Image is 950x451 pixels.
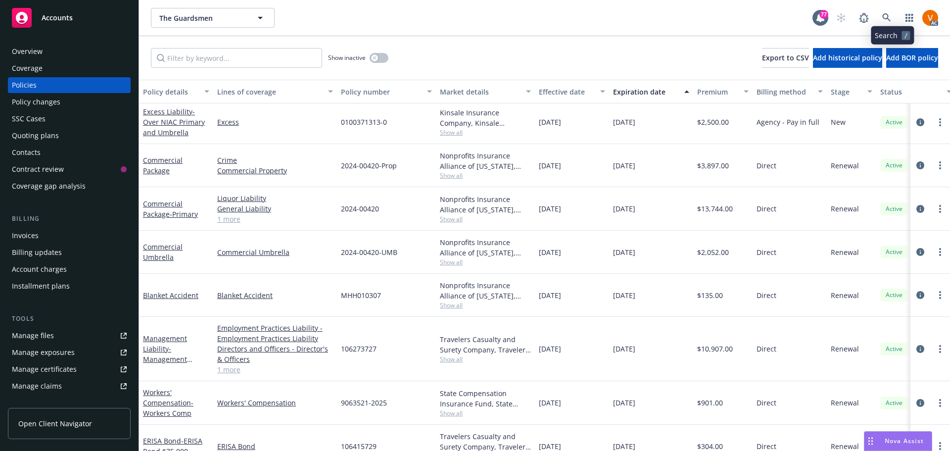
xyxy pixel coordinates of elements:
div: Billing updates [12,245,62,260]
span: Renewal [831,398,859,408]
span: Show all [440,355,531,363]
span: [DATE] [539,344,561,354]
span: Active [884,291,904,300]
a: Report a Bug [854,8,874,28]
span: - Over NIAC Primary and Umbrella [143,107,205,137]
div: Tools [8,314,131,324]
a: Workers' Compensation [217,398,333,408]
div: Policy changes [12,94,60,110]
a: Start snowing [831,8,851,28]
span: $2,052.00 [697,247,729,257]
div: Expiration date [613,87,678,97]
span: The Guardsmen [159,13,245,23]
a: Commercial Property [217,165,333,176]
a: Policy changes [8,94,131,110]
a: General Liability [217,203,333,214]
span: $13,744.00 [697,203,733,214]
span: 2024-00420-Prop [341,160,397,171]
span: Renewal [831,160,859,171]
span: Nova Assist [885,437,924,445]
span: $901.00 [697,398,723,408]
div: Billing method [757,87,812,97]
a: SSC Cases [8,111,131,127]
img: photo [922,10,938,26]
a: circleInformation [914,289,926,301]
a: Commercial Package [143,199,198,219]
span: Renewal [831,247,859,257]
span: [DATE] [613,117,635,127]
span: - Management Liability - D&O - $5M w/$5K Ret / EPL $2M w/$50K Ret / Cyber $1M w/$5K Ret [143,344,197,416]
button: Policy number [337,80,436,103]
div: Coverage [12,60,43,76]
a: Installment plans [8,278,131,294]
a: Switch app [900,8,919,28]
div: Billing [8,214,131,224]
span: Show all [440,301,531,309]
div: State Compensation Insurance Fund, State Compensation Insurance Fund (SCIF) [440,388,531,409]
a: circleInformation [914,246,926,258]
div: Quoting plans [12,128,59,144]
a: Blanket Accident [217,290,333,301]
a: more [934,116,946,128]
a: 1 more [217,214,333,224]
button: The Guardsmen [151,8,275,28]
span: Active [884,118,904,127]
span: Show inactive [328,53,366,62]
a: Policies [8,77,131,93]
span: [DATE] [539,160,561,171]
span: Add BOR policy [886,53,938,62]
span: Show all [440,215,531,223]
a: Liquor Liability [217,193,333,203]
span: [DATE] [613,344,635,354]
a: Employment Practices Liability - Employment Practices Liability [217,323,333,344]
span: Active [884,399,904,407]
span: Active [884,204,904,213]
button: Billing method [753,80,827,103]
button: Add BOR policy [886,48,938,68]
div: Nonprofits Insurance Alliance of [US_STATE], Inc., Nonprofits Insurance Alliance of [US_STATE], I... [440,280,531,301]
a: more [934,343,946,355]
a: Quoting plans [8,128,131,144]
span: Open Client Navigator [18,418,92,429]
a: Overview [8,44,131,59]
span: Renewal [831,290,859,301]
span: - Primary [170,209,198,219]
button: Policy details [139,80,213,103]
a: Billing updates [8,245,131,260]
span: Accounts [42,14,73,22]
div: Policy details [143,87,198,97]
button: Add historical policy [813,48,882,68]
span: Show all [440,409,531,417]
span: Direct [757,290,776,301]
input: Filter by keyword... [151,48,322,68]
a: Commercial Package [143,155,183,175]
span: Active [884,345,904,353]
div: Lines of coverage [217,87,322,97]
span: [DATE] [539,117,561,127]
span: Add historical policy [813,53,882,62]
div: Premium [697,87,738,97]
span: Direct [757,203,776,214]
span: 0100371313-0 [341,117,387,127]
div: Stage [831,87,861,97]
span: Agency - Pay in full [757,117,819,127]
span: 106273727 [341,344,377,354]
div: Account charges [12,261,67,277]
span: $10,907.00 [697,344,733,354]
span: 9063521-2025 [341,398,387,408]
a: Manage exposures [8,345,131,360]
div: Status [880,87,941,97]
div: Coverage gap analysis [12,178,86,194]
div: Manage files [12,328,54,344]
button: Lines of coverage [213,80,337,103]
a: Crime [217,155,333,165]
button: Market details [436,80,535,103]
a: circleInformation [914,203,926,215]
a: more [934,246,946,258]
div: Nonprofits Insurance Alliance of [US_STATE], Inc., Nonprofits Insurance Alliance of [US_STATE], I... [440,237,531,258]
div: Manage claims [12,378,62,394]
span: [DATE] [539,247,561,257]
a: Excess Liability [143,107,205,137]
div: 77 [819,10,828,19]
